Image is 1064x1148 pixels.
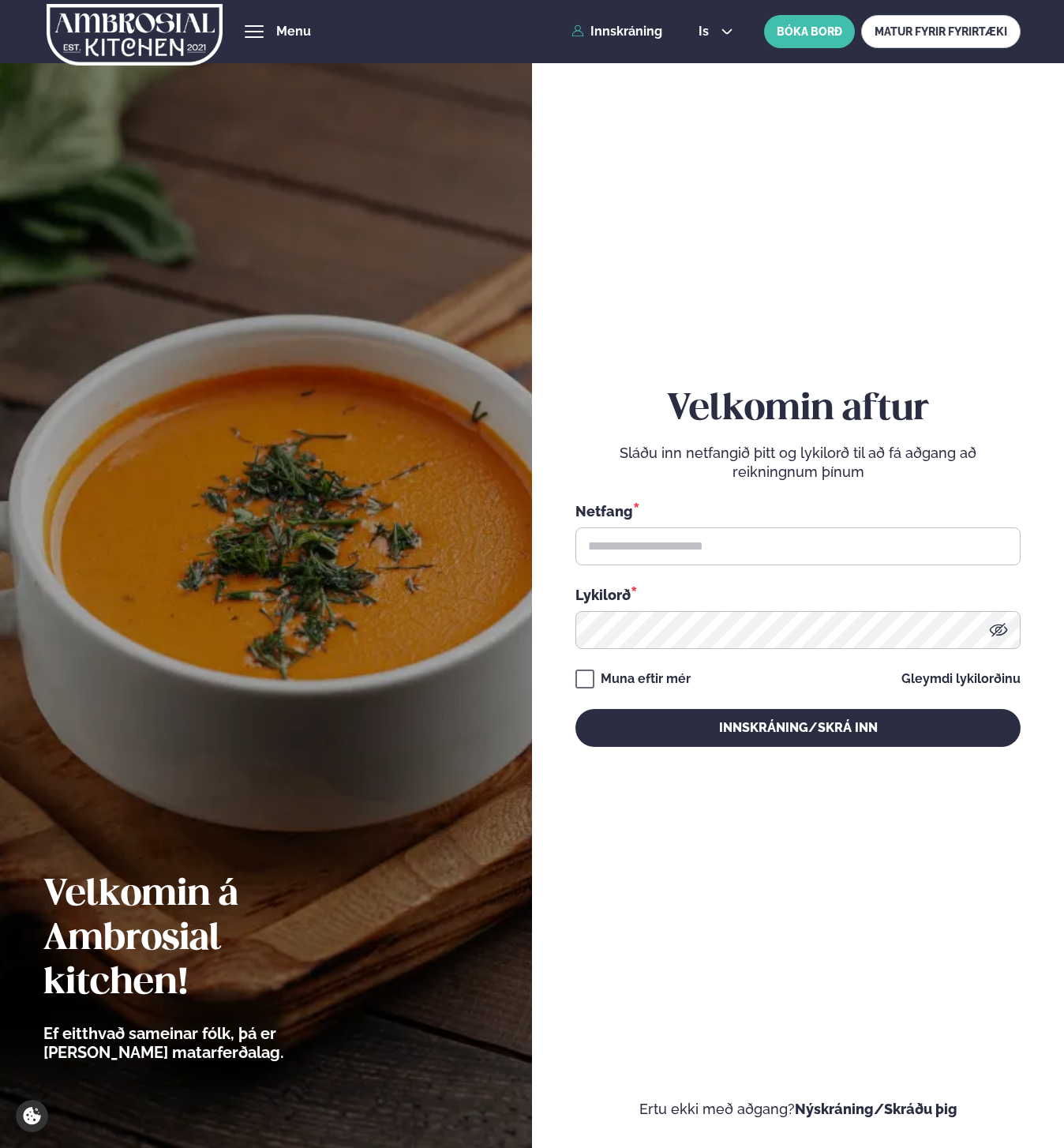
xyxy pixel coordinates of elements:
button: Innskráning/Skrá inn [575,709,1021,747]
button: is [686,25,745,38]
a: Gleymdi lykilorðinu [901,673,1021,685]
p: Ef eitthvað sameinar fólk, þá er [PERSON_NAME] matarferðalag. [43,1024,371,1062]
button: hamburger [245,22,264,41]
a: Nýskráning/Skráðu þig [795,1101,957,1117]
a: Cookie settings [16,1100,48,1132]
button: BÓKA BORÐ [764,15,855,48]
a: MATUR FYRIR FYRIRTÆKI [861,15,1021,48]
img: logo [47,2,223,67]
span: is [699,25,714,38]
a: Innskráning [571,24,662,39]
div: Lykilorð [575,584,1021,605]
p: Ertu ekki með aðgang? [575,1100,1021,1119]
h2: Velkomin aftur [575,388,1021,432]
div: Netfang [575,501,1021,521]
h2: Velkomin á Ambrosial kitchen! [43,873,371,1006]
p: Sláðu inn netfangið þitt og lykilorð til að fá aðgang að reikningnum þínum [575,444,1021,482]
